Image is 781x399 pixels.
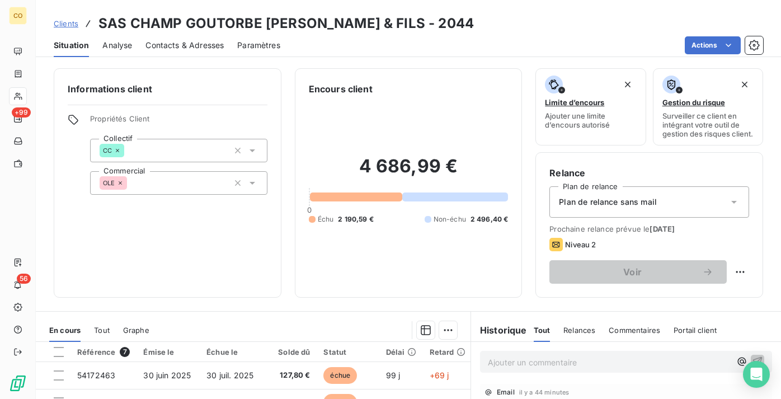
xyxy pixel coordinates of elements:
img: Logo LeanPay [9,374,27,392]
span: +69 j [430,370,449,380]
span: Analyse [102,40,132,51]
span: 2 496,40 € [471,214,509,224]
span: Limite d’encours [545,98,604,107]
h3: SAS CHAMP GOUTORBE [PERSON_NAME] & FILS - 2044 [98,13,474,34]
button: Gestion du risqueSurveiller ce client en intégrant votre outil de gestion des risques client. [653,68,763,145]
div: Solde dû [271,348,310,356]
span: Plan de relance sans mail [559,196,657,208]
span: Situation [54,40,89,51]
span: 2 190,59 € [338,214,374,224]
span: Contacts & Adresses [145,40,224,51]
span: Voir [563,267,702,276]
span: Non-échu [434,214,466,224]
input: Ajouter une valeur [124,145,133,156]
h2: 4 686,99 € [309,155,509,189]
h6: Encours client [309,82,373,96]
span: 56 [17,274,31,284]
h6: Relance [549,166,749,180]
span: Prochaine relance prévue le [549,224,749,233]
span: +99 [12,107,31,118]
span: échue [323,367,357,384]
span: En cours [49,326,81,335]
span: 127,80 € [271,370,310,381]
span: 30 juin 2025 [143,370,191,380]
button: Voir [549,260,727,284]
span: 0 [307,205,312,214]
button: Limite d’encoursAjouter une limite d’encours autorisé [535,68,646,145]
div: Retard [430,348,465,356]
div: Échue le [206,348,258,356]
span: 54172463 [77,370,115,380]
span: Échu [318,214,334,224]
input: Ajouter une valeur [127,178,136,188]
button: Actions [685,36,741,54]
span: CC [103,147,112,154]
span: Tout [534,326,551,335]
span: OLE [103,180,115,186]
span: Propriétés Client [90,114,267,130]
h6: Historique [471,323,527,337]
span: Gestion du risque [662,98,725,107]
div: Délai [386,348,416,356]
div: Référence [77,347,130,357]
div: Émise le [143,348,193,356]
span: Graphe [123,326,149,335]
h6: Informations client [68,82,267,96]
span: Portail client [674,326,717,335]
span: Email [497,389,515,396]
div: Open Intercom Messenger [743,361,770,388]
span: [DATE] [650,224,675,233]
span: Relances [563,326,595,335]
span: Tout [94,326,110,335]
span: 7 [120,347,130,357]
span: Surveiller ce client en intégrant votre outil de gestion des risques client. [662,111,754,138]
span: Ajouter une limite d’encours autorisé [545,111,636,129]
span: 30 juil. 2025 [206,370,253,380]
span: il y a 44 minutes [519,389,570,396]
span: Clients [54,19,78,28]
span: Paramètres [237,40,280,51]
span: 99 j [386,370,401,380]
span: Commentaires [609,326,660,335]
div: Statut [323,348,372,356]
a: Clients [54,18,78,29]
span: Niveau 2 [565,240,596,249]
div: CO [9,7,27,25]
